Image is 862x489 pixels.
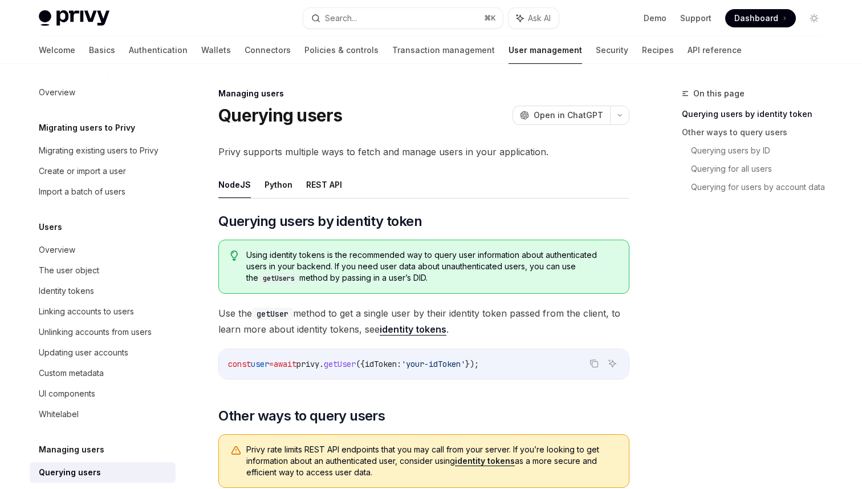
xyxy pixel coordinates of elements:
span: Dashboard [734,13,778,24]
button: Python [265,171,292,198]
span: user [251,359,269,369]
a: Authentication [129,37,188,64]
a: UI components [30,383,176,404]
a: User management [509,37,582,64]
code: getUsers [258,273,299,284]
span: Privy rate limits REST API endpoints that you may call from your server. If you’re looking to get... [246,444,617,478]
a: Whitelabel [30,404,176,425]
a: Create or import a user [30,161,176,181]
span: privy [296,359,319,369]
a: Dashboard [725,9,796,27]
a: Demo [644,13,666,24]
span: 'your-idToken' [401,359,465,369]
div: Create or import a user [39,164,126,178]
a: Recipes [642,37,674,64]
a: API reference [688,37,742,64]
a: Querying users [30,462,176,483]
a: Linking accounts to users [30,301,176,322]
span: ⌘ K [484,14,496,23]
span: }); [465,359,479,369]
span: Other ways to query users [218,407,385,425]
a: Querying for all users [691,160,832,178]
button: REST API [306,171,342,198]
span: . [319,359,324,369]
a: Transaction management [392,37,495,64]
a: Support [680,13,711,24]
a: The user object [30,260,176,281]
span: Using identity tokens is the recommended way to query user information about authenticated users ... [246,249,617,284]
button: Open in ChatGPT [513,106,610,125]
span: ({ [356,359,365,369]
button: Ask AI [605,356,620,371]
svg: Tip [230,250,238,261]
img: light logo [39,10,109,26]
span: = [269,359,274,369]
button: Copy the contents from the code block [587,356,601,371]
span: await [274,359,296,369]
div: Identity tokens [39,284,94,298]
h5: Managing users [39,443,104,456]
a: Identity tokens [30,281,176,301]
a: Connectors [245,37,291,64]
div: Linking accounts to users [39,305,134,318]
a: Querying for users by account data [691,178,832,196]
span: Use the method to get a single user by their identity token passed from the client, to learn more... [218,305,629,337]
a: Updating user accounts [30,342,176,363]
span: idToken: [365,359,401,369]
div: Whitelabel [39,407,79,421]
a: Querying users by identity token [682,105,832,123]
code: getUser [252,308,293,320]
div: Overview [39,243,75,257]
button: Ask AI [509,8,559,29]
button: Search...⌘K [303,8,503,29]
div: Import a batch of users [39,185,125,199]
span: On this page [693,87,745,100]
span: const [228,359,251,369]
a: Other ways to query users [682,123,832,142]
span: Ask AI [528,13,551,24]
button: Toggle dark mode [805,9,823,27]
div: Querying users [39,466,101,479]
span: Querying users by identity token [218,212,422,231]
div: Updating user accounts [39,346,128,359]
div: Custom metadata [39,366,104,380]
h1: Querying users [218,105,343,126]
svg: Warning [230,445,242,456]
a: identity tokens [380,324,446,336]
a: Welcome [39,37,75,64]
h5: Migrating users to Privy [39,121,135,135]
a: Basics [89,37,115,64]
a: Unlinking accounts from users [30,322,176,342]
a: Migrating existing users to Privy [30,140,176,161]
div: Search... [325,11,357,25]
button: NodeJS [218,171,251,198]
div: Unlinking accounts from users [39,325,152,339]
div: Managing users [218,88,629,99]
div: Migrating existing users to Privy [39,144,158,157]
span: getUser [324,359,356,369]
div: Overview [39,86,75,99]
a: Import a batch of users [30,181,176,202]
a: Custom metadata [30,363,176,383]
span: Privy supports multiple ways to fetch and manage users in your application. [218,144,629,160]
h5: Users [39,220,62,234]
a: Overview [30,240,176,260]
div: The user object [39,264,99,277]
a: Querying users by ID [691,142,832,160]
div: UI components [39,387,95,401]
a: Overview [30,82,176,103]
span: Open in ChatGPT [534,110,603,121]
a: Wallets [201,37,231,64]
a: Policies & controls [304,37,379,64]
a: identity tokens [455,456,515,466]
a: Security [596,37,628,64]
